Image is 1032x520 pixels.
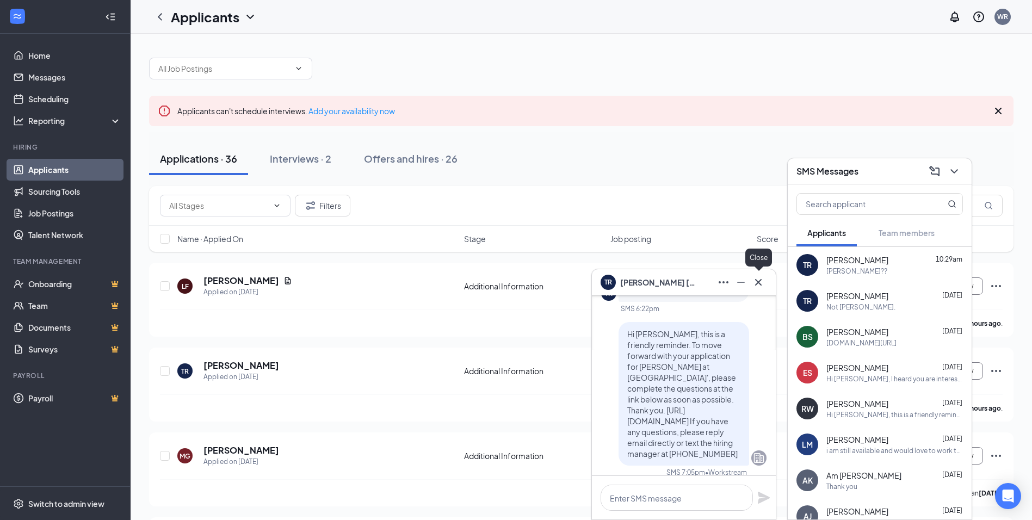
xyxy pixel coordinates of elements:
button: Minimize [732,274,750,291]
a: Home [28,45,121,66]
div: Hi [PERSON_NAME], I heard you are interested in a position here at [GEOGRAPHIC_DATA]. We have an ... [826,374,963,383]
span: 10:29am [936,255,962,263]
span: [PERSON_NAME] [826,506,888,517]
svg: Cross [992,104,1005,117]
span: Hi [PERSON_NAME], this is a friendly reminder. To move forward with your application for [PERSON_... [627,329,738,459]
svg: ChevronDown [948,165,961,178]
input: Search applicant [797,194,926,214]
h1: Applicants [171,8,239,26]
svg: MagnifyingGlass [984,201,993,210]
input: All Job Postings [158,63,290,75]
b: 13 hours ago [961,319,1001,327]
span: • Workstream [705,468,747,477]
span: [DATE] [942,363,962,371]
svg: ChevronDown [273,201,281,210]
span: Team members [879,228,935,238]
div: i am still available and would love to work there! [826,446,963,455]
div: [PERSON_NAME]?? [826,267,887,276]
div: LM [802,439,813,450]
a: SurveysCrown [28,338,121,360]
div: SMS 6:22pm [621,304,659,313]
div: RW [801,403,814,414]
b: [DATE] [979,489,1001,497]
span: [PERSON_NAME] [826,362,888,373]
a: Sourcing Tools [28,181,121,202]
div: Open Intercom Messenger [995,483,1021,509]
div: ES [803,367,812,378]
button: ComposeMessage [926,163,943,180]
a: Add your availability now [308,106,395,116]
b: 16 hours ago [961,404,1001,412]
svg: ChevronLeft [153,10,166,23]
div: Payroll [13,371,119,380]
span: [DATE] [942,291,962,299]
a: Scheduling [28,88,121,110]
button: Cross [750,274,767,291]
span: [PERSON_NAME] [826,255,888,265]
button: Filter Filters [295,195,350,216]
svg: Ellipses [990,449,1003,462]
h5: [PERSON_NAME] [203,360,279,372]
h5: [PERSON_NAME] [203,275,279,287]
div: TR [181,367,189,376]
div: [DOMAIN_NAME][URL] [826,338,897,348]
input: All Stages [169,200,268,212]
div: Additional Information [464,450,604,461]
div: Switch to admin view [28,498,104,509]
svg: Ellipses [990,364,1003,377]
svg: QuestionInfo [972,10,985,23]
h5: [PERSON_NAME] [203,444,279,456]
button: ChevronDown [946,163,963,180]
svg: Company [752,451,765,465]
svg: Notifications [948,10,961,23]
svg: Analysis [13,115,24,126]
div: Interviews · 2 [270,152,331,165]
div: WR [997,12,1008,21]
span: [DATE] [942,435,962,443]
span: [PERSON_NAME] [826,434,888,445]
div: Hi [PERSON_NAME], this is a friendly reminder. To move forward with your application for [PERSON_... [826,410,963,419]
a: Applicants [28,159,121,181]
div: Applied on [DATE] [203,456,279,467]
h3: SMS Messages [796,165,858,177]
span: [PERSON_NAME] [826,398,888,409]
div: Applied on [DATE] [203,287,292,298]
svg: Settings [13,498,24,509]
div: TR [803,259,812,270]
a: Messages [28,66,121,88]
span: Stage [464,233,486,244]
span: [DATE] [942,399,962,407]
div: BS [802,331,813,342]
a: DocumentsCrown [28,317,121,338]
div: Offers and hires · 26 [364,152,458,165]
svg: Error [158,104,171,117]
span: Applicants can't schedule interviews. [177,106,395,116]
span: Job posting [610,233,651,244]
a: TeamCrown [28,295,121,317]
span: [PERSON_NAME] [826,326,888,337]
div: Applications · 36 [160,152,237,165]
svg: Ellipses [717,276,730,289]
svg: Minimize [734,276,747,289]
div: Hiring [13,143,119,152]
div: Applied on [DATE] [203,372,279,382]
span: [PERSON_NAME] [826,290,888,301]
span: [PERSON_NAME] [PERSON_NAME] [620,276,696,288]
button: Ellipses [715,274,732,291]
svg: ChevronDown [294,64,303,73]
span: Score [757,233,778,244]
svg: Cross [752,276,765,289]
svg: Collapse [105,11,116,22]
div: Reporting [28,115,122,126]
svg: ChevronDown [244,10,257,23]
div: Thank you [826,482,857,491]
svg: Plane [757,491,770,504]
span: [DATE] [942,506,962,515]
span: Am [PERSON_NAME] [826,470,901,481]
div: Team Management [13,257,119,266]
div: LF [182,282,189,291]
svg: MagnifyingGlass [948,200,956,208]
svg: Document [283,276,292,285]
